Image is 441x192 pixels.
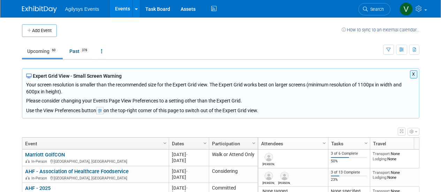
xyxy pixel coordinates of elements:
span: - [186,152,188,157]
span: Lodging: [373,156,387,161]
img: Russell Carlson [265,153,273,161]
div: 3 of 13 Complete [331,170,367,175]
div: [DATE] [172,158,206,163]
img: Vaitiare Munoz [400,2,413,16]
a: Dates [172,138,204,149]
span: Transport: [373,170,391,175]
a: Column Settings [250,138,258,148]
img: ExhibitDay [22,6,57,13]
td: Walk or Attend Only [209,149,258,166]
a: Past378 [64,45,94,58]
a: AHF - 2025 [25,185,51,191]
a: Travel [373,138,421,149]
div: Your screen resolution is smaller than the recommended size for the Expert Grid view. The Expert ... [26,79,415,104]
span: Column Settings [251,140,257,146]
span: Agilysys Events [65,6,99,12]
a: Marriott GolfCON [25,152,65,158]
img: Robert Mungary [280,172,289,180]
div: [GEOGRAPHIC_DATA], [GEOGRAPHIC_DATA] [25,158,166,164]
div: None None [373,170,423,180]
a: AHF - Association of Healthcare Foodservice [25,168,129,175]
span: Search [368,7,384,12]
a: Column Settings [320,138,328,148]
span: Column Settings [321,140,327,146]
a: Column Settings [161,138,169,148]
div: [DATE] [172,185,206,191]
a: Participation [212,138,253,149]
span: - [186,169,188,174]
a: Tasks [331,138,365,149]
span: Lodging: [373,175,387,180]
span: 60 [50,48,58,53]
div: Russell Carlson [263,161,275,166]
div: [GEOGRAPHIC_DATA], [GEOGRAPHIC_DATA] [25,175,166,181]
div: [DATE] [172,152,206,158]
div: 50% [331,159,367,164]
a: Column Settings [362,138,370,148]
a: Search [358,3,390,15]
div: Use the View Preferences button on the top-right corner of this page to switch out of the Expert ... [26,104,415,114]
span: Column Settings [162,140,168,146]
div: Robert Blackwell [263,180,275,185]
div: Expert Grid View - Small Screen Warning [26,72,415,79]
div: Please consider changing your Events Page View Preferences to a setting other than the Expert Grid. [26,95,415,104]
span: In-Person [31,159,49,164]
a: Upcoming60 [22,45,63,58]
img: Robert Blackwell [265,172,273,180]
div: Robert Mungary [278,180,290,185]
div: 23% [331,177,367,182]
a: Attendees [261,138,324,149]
div: None None [373,151,423,161]
span: Column Settings [363,140,369,146]
span: In-Person [31,176,49,181]
span: Transport: [373,151,391,156]
span: 378 [80,48,89,53]
div: 3 of 6 Complete [331,151,367,156]
img: In-Person Event [25,159,30,163]
a: How to sync to an external calendar... [342,27,419,32]
div: [DATE] [172,174,206,180]
td: Considering [209,166,258,183]
button: X [410,70,417,78]
div: [DATE] [172,168,206,174]
span: Column Settings [202,140,208,146]
img: In-Person Event [25,176,30,179]
a: Column Settings [201,138,209,148]
span: - [186,185,188,191]
button: Add Event [22,24,57,37]
a: Event [25,138,164,149]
